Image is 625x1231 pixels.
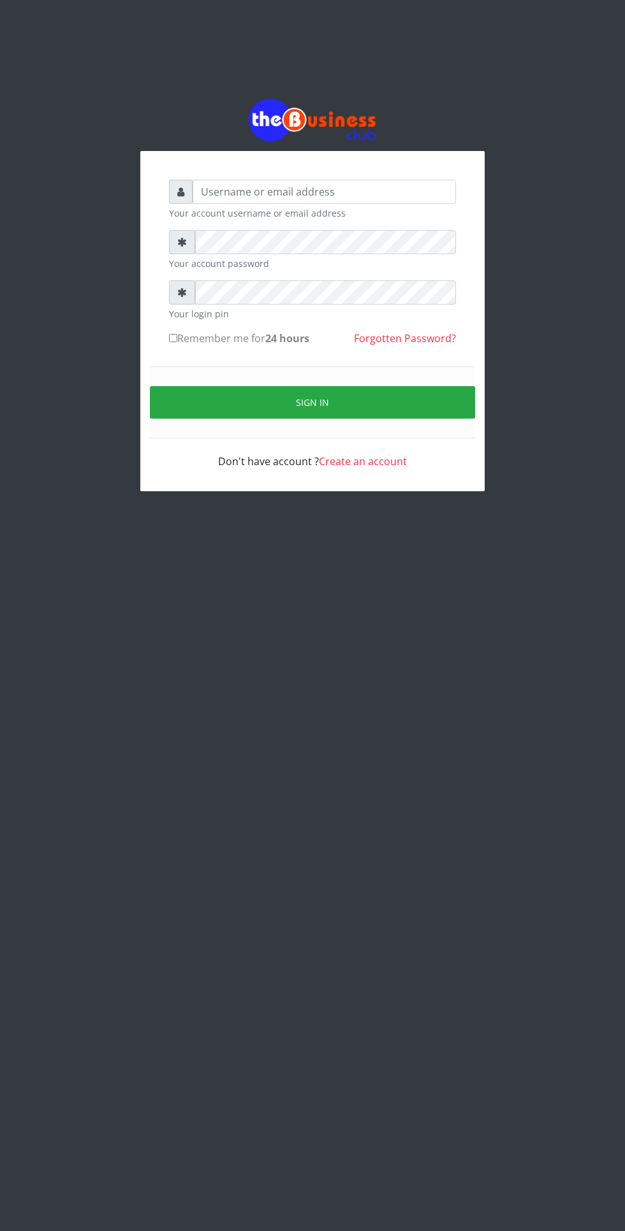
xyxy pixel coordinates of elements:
button: Sign in [150,386,475,419]
a: Forgotten Password? [354,331,456,345]
label: Remember me for [169,331,309,346]
a: Create an account [319,454,407,468]
small: Your login pin [169,307,456,320]
small: Your account username or email address [169,206,456,220]
input: Remember me for24 hours [169,334,177,342]
b: 24 hours [265,331,309,345]
div: Don't have account ? [169,438,456,469]
small: Your account password [169,257,456,270]
input: Username or email address [193,180,456,204]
